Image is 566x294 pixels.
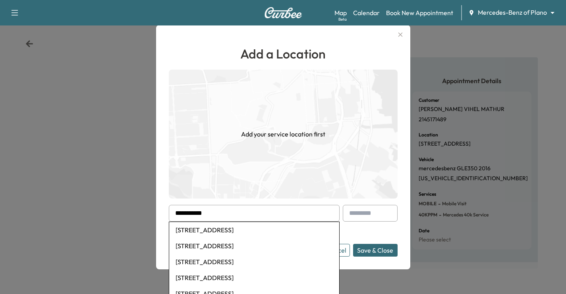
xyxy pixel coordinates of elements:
li: [STREET_ADDRESS] [169,270,339,286]
button: Save & Close [353,244,398,257]
img: Curbee Logo [264,7,302,18]
div: Beta [338,16,347,22]
h1: Add your service location first [241,129,325,139]
a: Book New Appointment [386,8,453,18]
li: [STREET_ADDRESS] [169,238,339,254]
span: Mercedes-Benz of Plano [478,8,547,17]
li: [STREET_ADDRESS] [169,254,339,270]
a: Calendar [353,8,380,18]
img: empty-map-CL6vilOE.png [169,70,398,199]
li: [STREET_ADDRESS] [169,222,339,238]
a: MapBeta [334,8,347,18]
h1: Add a Location [169,44,398,63]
